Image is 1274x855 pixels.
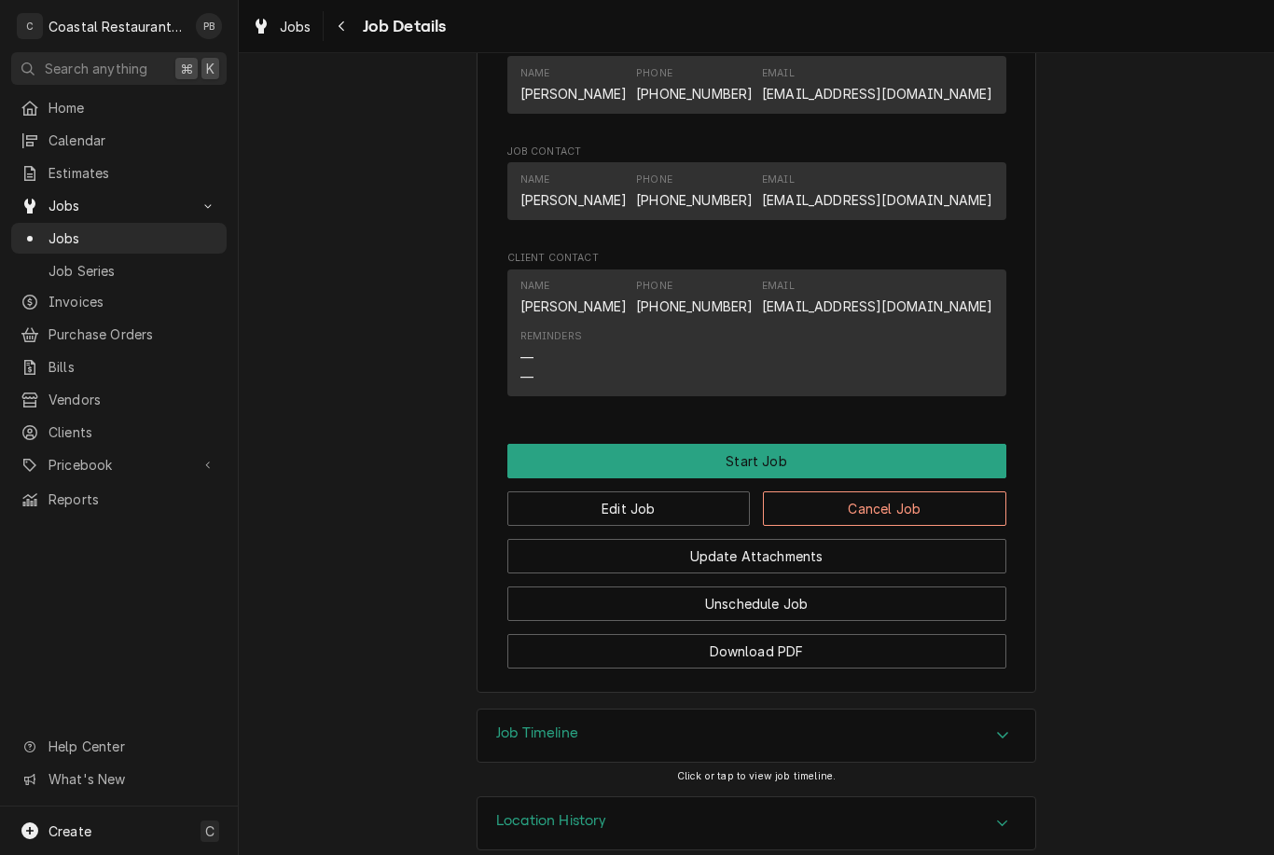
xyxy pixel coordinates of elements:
[17,13,43,39] div: C
[520,348,533,367] div: —
[520,329,582,386] div: Reminders
[11,92,227,123] a: Home
[11,125,227,156] a: Calendar
[478,710,1035,762] div: Accordion Header
[477,796,1036,850] div: Location History
[11,158,227,188] a: Estimates
[507,586,1006,621] button: Unschedule Job
[48,163,217,183] span: Estimates
[520,367,533,387] div: —
[507,56,1006,121] div: Job Reporter List
[48,823,91,839] span: Create
[11,449,227,480] a: Go to Pricebook
[507,539,1006,573] button: Update Attachments
[48,292,217,311] span: Invoices
[11,190,227,221] a: Go to Jobs
[507,251,1006,405] div: Client Contact
[11,384,227,415] a: Vendors
[762,66,992,103] div: Email
[507,162,1006,228] div: Job Contact List
[520,172,550,187] div: Name
[507,444,1006,478] button: Start Job
[48,228,217,248] span: Jobs
[11,417,227,448] a: Clients
[507,491,751,526] button: Edit Job
[45,59,147,78] span: Search anything
[636,192,753,208] a: [PHONE_NUMBER]
[507,251,1006,266] span: Client Contact
[478,797,1035,849] button: Accordion Details Expand Trigger
[48,422,217,442] span: Clients
[636,172,753,210] div: Phone
[11,352,227,382] a: Bills
[11,52,227,85] button: Search anything⌘K
[11,731,227,762] a: Go to Help Center
[762,279,992,316] div: Email
[244,11,319,42] a: Jobs
[636,66,753,103] div: Phone
[48,261,217,281] span: Job Series
[507,444,1006,669] div: Button Group
[636,279,672,294] div: Phone
[762,279,795,294] div: Email
[206,59,215,78] span: K
[762,66,795,81] div: Email
[327,11,357,41] button: Navigate back
[17,13,43,39] div: Coastal Restaurant Repair's Avatar
[507,269,1006,406] div: Client Contact List
[507,162,1006,219] div: Contact
[520,66,628,103] div: Name
[11,286,227,317] a: Invoices
[507,269,1006,397] div: Contact
[48,737,215,756] span: Help Center
[507,145,1006,159] span: Job Contact
[11,223,227,254] a: Jobs
[636,86,753,102] a: [PHONE_NUMBER]
[507,621,1006,669] div: Button Group Row
[11,255,227,286] a: Job Series
[520,279,550,294] div: Name
[507,145,1006,228] div: Job Contact
[280,17,312,36] span: Jobs
[48,324,217,344] span: Purchase Orders
[48,390,217,409] span: Vendors
[11,319,227,350] a: Purchase Orders
[520,296,628,316] div: [PERSON_NAME]
[196,13,222,39] div: Phill Blush's Avatar
[507,478,1006,526] div: Button Group Row
[520,190,628,210] div: [PERSON_NAME]
[48,17,186,36] div: Coastal Restaurant Repair
[48,196,189,215] span: Jobs
[48,455,189,475] span: Pricebook
[48,490,217,509] span: Reports
[507,444,1006,478] div: Button Group Row
[180,59,193,78] span: ⌘
[477,709,1036,763] div: Job Timeline
[762,86,992,102] a: [EMAIL_ADDRESS][DOMAIN_NAME]
[507,56,1006,113] div: Contact
[496,812,607,830] h3: Location History
[357,14,447,39] span: Job Details
[520,279,628,316] div: Name
[763,491,1006,526] button: Cancel Job
[636,298,753,314] a: [PHONE_NUMBER]
[520,172,628,210] div: Name
[507,573,1006,621] div: Button Group Row
[507,38,1006,122] div: Job Reporter
[196,13,222,39] div: PB
[520,84,628,103] div: [PERSON_NAME]
[520,329,582,344] div: Reminders
[48,98,217,117] span: Home
[636,66,672,81] div: Phone
[762,172,992,210] div: Email
[11,764,227,794] a: Go to What's New
[478,797,1035,849] div: Accordion Header
[677,770,836,782] span: Click or tap to view job timeline.
[507,526,1006,573] div: Button Group Row
[496,724,578,742] h3: Job Timeline
[762,192,992,208] a: [EMAIL_ADDRESS][DOMAIN_NAME]
[520,66,550,81] div: Name
[762,298,992,314] a: [EMAIL_ADDRESS][DOMAIN_NAME]
[762,172,795,187] div: Email
[48,769,215,789] span: What's New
